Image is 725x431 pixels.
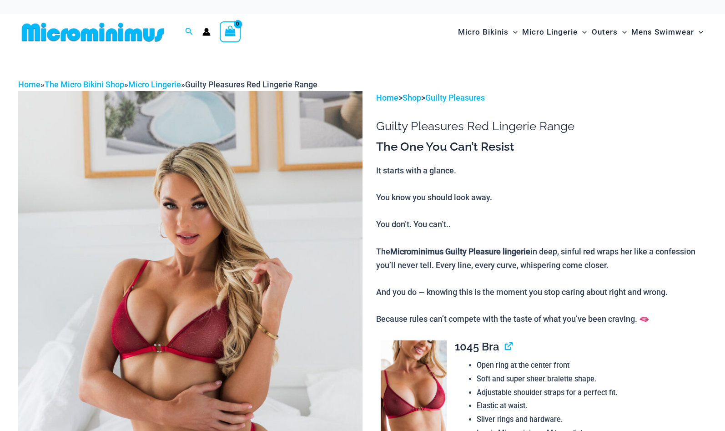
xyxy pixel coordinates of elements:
li: Silver rings and hardware. [477,413,707,426]
span: Menu Toggle [694,20,703,44]
span: 1045 Bra [455,340,499,353]
span: » » » [18,80,317,89]
p: > > [376,91,707,105]
a: Account icon link [202,28,211,36]
li: Open ring at the center front [477,359,707,372]
nav: Site Navigation [454,17,707,47]
span: Menu Toggle [618,20,627,44]
a: Mens SwimwearMenu ToggleMenu Toggle [629,18,705,46]
span: Menu Toggle [578,20,587,44]
span: Menu Toggle [509,20,518,44]
li: Elastic at waist. [477,399,707,413]
a: The Micro Bikini Shop [45,80,124,89]
h3: The One You Can’t Resist [376,139,707,155]
a: OutersMenu ToggleMenu Toggle [589,18,629,46]
a: Home [376,93,398,102]
a: Shop [403,93,421,102]
a: Micro BikinisMenu ToggleMenu Toggle [456,18,520,46]
a: View Shopping Cart, empty [220,21,241,42]
span: Micro Lingerie [522,20,578,44]
b: Microminimus Guilty Pleasure lingerie [390,247,530,256]
a: Home [18,80,40,89]
span: Outers [592,20,618,44]
p: It starts with a glance. You know you should look away. You don’t. You can’t.. The in deep, sinfu... [376,164,707,326]
span: Micro Bikinis [458,20,509,44]
a: Micro LingerieMenu ToggleMenu Toggle [520,18,589,46]
img: MM SHOP LOGO FLAT [18,22,168,42]
a: Micro Lingerie [128,80,181,89]
h1: Guilty Pleasures Red Lingerie Range [376,119,707,133]
a: Search icon link [185,26,193,38]
span: Guilty Pleasures Red Lingerie Range [185,80,317,89]
li: Adjustable shoulder straps for a perfect fit. [477,386,707,400]
li: Soft and super sheer bralette shape. [477,372,707,386]
span: Mens Swimwear [631,20,694,44]
a: Guilty Pleasures [425,93,485,102]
